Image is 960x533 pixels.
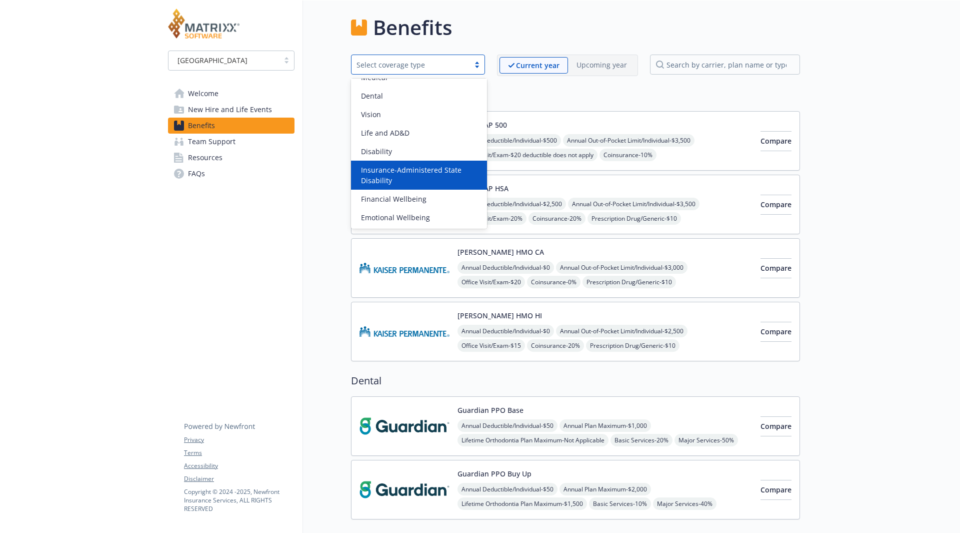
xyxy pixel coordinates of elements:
[527,339,584,352] span: Coinsurance - 20%
[359,247,449,289] img: Kaiser Permanente Insurance Company carrier logo
[556,325,687,337] span: Annual Out-of-Pocket Limit/Individual - $2,500
[559,419,651,432] span: Annual Plan Maximum - $1,000
[760,263,791,273] span: Compare
[173,55,274,66] span: [GEOGRAPHIC_DATA]
[168,86,294,102] a: Welcome
[760,131,791,151] button: Compare
[568,57,635,74] span: Upcoming year
[610,434,672,446] span: Basic Services - 20%
[760,416,791,436] button: Compare
[527,276,580,288] span: Coinsurance - 0%
[168,102,294,118] a: New Hire and Life Events
[361,91,383,101] span: Dental
[188,134,235,150] span: Team Support
[589,497,651,510] span: Basic Services - 10%
[188,118,215,134] span: Benefits
[351,88,800,103] h2: Medical
[351,373,800,388] h2: Dental
[188,86,218,102] span: Welcome
[457,247,544,257] button: [PERSON_NAME] HMO CA
[559,483,651,495] span: Annual Plan Maximum - $2,000
[188,166,205,182] span: FAQs
[457,310,542,321] button: [PERSON_NAME] HMO HI
[356,60,464,70] div: Select coverage type
[586,339,679,352] span: Prescription Drug/Generic - $10
[361,146,392,157] span: Disability
[760,136,791,146] span: Compare
[359,405,449,447] img: Guardian carrier logo
[168,134,294,150] a: Team Support
[457,434,608,446] span: Lifetime Orthodontia Plan Maximum - Not Applicable
[760,485,791,494] span: Compare
[361,109,381,120] span: Vision
[576,60,627,70] p: Upcoming year
[177,55,247,66] span: [GEOGRAPHIC_DATA]
[361,212,430,223] span: Emotional Wellbeing
[760,200,791,209] span: Compare
[650,55,800,75] input: search by carrier, plan name or type
[361,128,409,138] span: Life and AD&D
[457,134,561,147] span: Annual Deductible/Individual - $500
[184,487,294,513] p: Copyright © 2024 - 2025 , Newfront Insurance Services, ALL RIGHTS RESERVED
[188,102,272,118] span: New Hire and Life Events
[457,339,525,352] span: Office Visit/Exam - $15
[599,149,656,161] span: Coinsurance - 10%
[457,149,597,161] span: Office Visit/Exam - $20 deductible does not apply
[582,276,676,288] span: Prescription Drug/Generic - $10
[563,134,694,147] span: Annual Out-of-Pocket Limit/Individual - $3,500
[359,310,449,353] img: Kaiser Permanente Insurance Company carrier logo
[760,322,791,342] button: Compare
[168,166,294,182] a: FAQs
[457,325,554,337] span: Annual Deductible/Individual - $0
[760,195,791,215] button: Compare
[457,198,566,210] span: Annual Deductible/Individual - $2,500
[168,118,294,134] a: Benefits
[528,212,585,225] span: Coinsurance - 20%
[457,468,531,479] button: Guardian PPO Buy Up
[568,198,699,210] span: Annual Out-of-Pocket Limit/Individual - $3,500
[587,212,681,225] span: Prescription Drug/Generic - $10
[373,13,452,43] h1: Benefits
[556,261,687,274] span: Annual Out-of-Pocket Limit/Individual - $3,000
[760,421,791,431] span: Compare
[188,150,222,166] span: Resources
[168,150,294,166] a: Resources
[516,60,559,71] p: Current year
[359,468,449,511] img: Guardian carrier logo
[457,212,526,225] span: Office Visit/Exam - 20%
[457,405,523,415] button: Guardian PPO Base
[457,276,525,288] span: Office Visit/Exam - $20
[184,448,294,457] a: Terms
[457,497,587,510] span: Lifetime Orthodontia Plan Maximum - $1,500
[184,435,294,444] a: Privacy
[760,327,791,336] span: Compare
[457,483,557,495] span: Annual Deductible/Individual - $50
[760,480,791,500] button: Compare
[361,165,481,186] span: Insurance-Administered State Disability
[184,461,294,470] a: Accessibility
[361,194,426,204] span: Financial Wellbeing
[760,258,791,278] button: Compare
[457,261,554,274] span: Annual Deductible/Individual - $0
[184,474,294,483] a: Disclaimer
[653,497,716,510] span: Major Services - 40%
[457,419,557,432] span: Annual Deductible/Individual - $50
[674,434,738,446] span: Major Services - 50%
